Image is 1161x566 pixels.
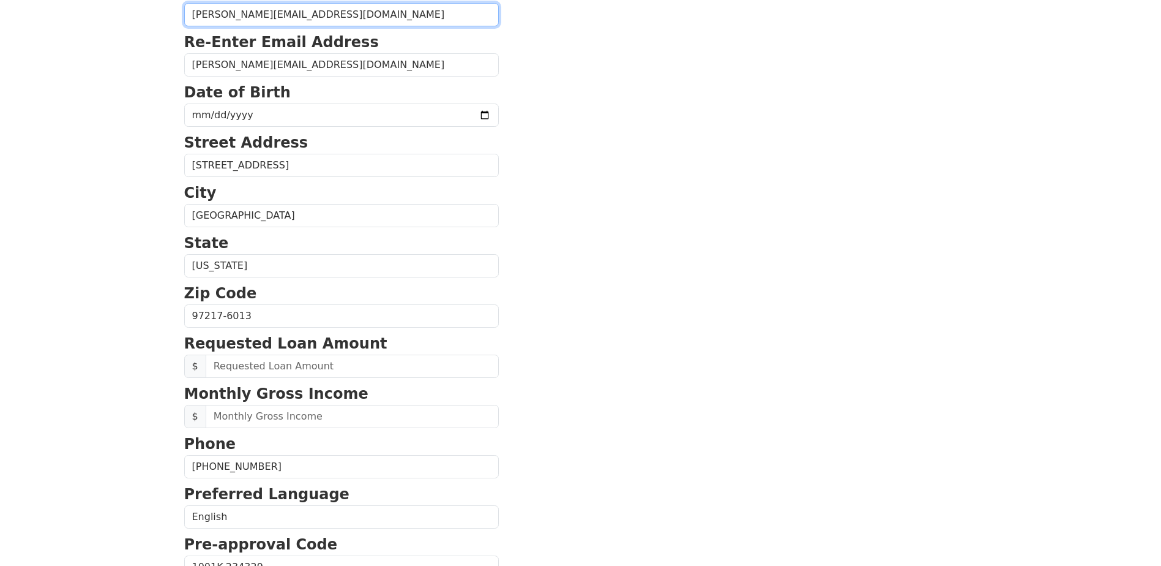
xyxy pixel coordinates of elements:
strong: Street Address [184,134,308,151]
p: Monthly Gross Income [184,383,499,405]
strong: Zip Code [184,285,257,302]
strong: Phone [184,436,236,453]
strong: Preferred Language [184,486,349,503]
input: Zip Code [184,304,499,328]
input: City [184,204,499,227]
input: Street Address [184,154,499,177]
input: Phone [184,455,499,478]
strong: State [184,235,229,252]
strong: Requested Loan Amount [184,335,387,352]
input: Email Address [184,3,499,26]
strong: Date of Birth [184,84,291,101]
input: Re-Enter Email Address [184,53,499,77]
span: $ [184,405,206,428]
input: Monthly Gross Income [206,405,499,428]
strong: City [184,184,217,202]
strong: Pre-approval Code [184,536,338,553]
strong: Re-Enter Email Address [184,34,379,51]
input: Requested Loan Amount [206,355,499,378]
span: $ [184,355,206,378]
